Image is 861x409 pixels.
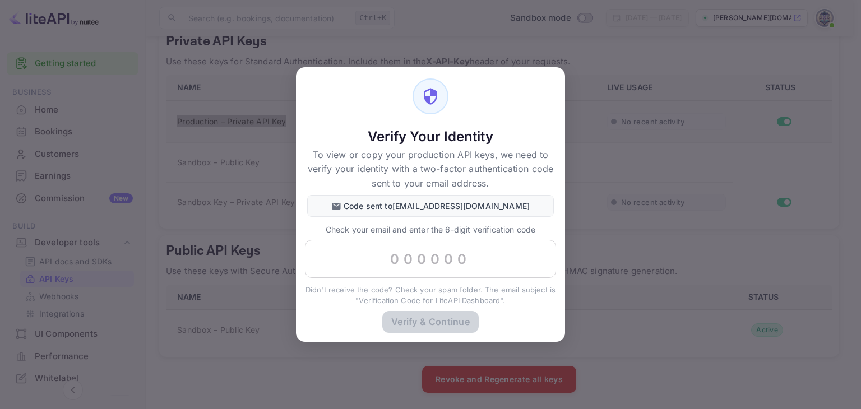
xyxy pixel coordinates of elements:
h5: Verify Your Identity [307,128,554,146]
input: 000000 [305,240,556,278]
p: Code sent to [EMAIL_ADDRESS][DOMAIN_NAME] [344,200,530,212]
p: To view or copy your production API keys, we need to verify your identity with a two-factor authe... [307,148,554,191]
p: Didn't receive the code? Check your spam folder. The email subject is "Verification Code for Lite... [305,285,556,306]
p: Check your email and enter the 6-digit verification code [305,224,556,235]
